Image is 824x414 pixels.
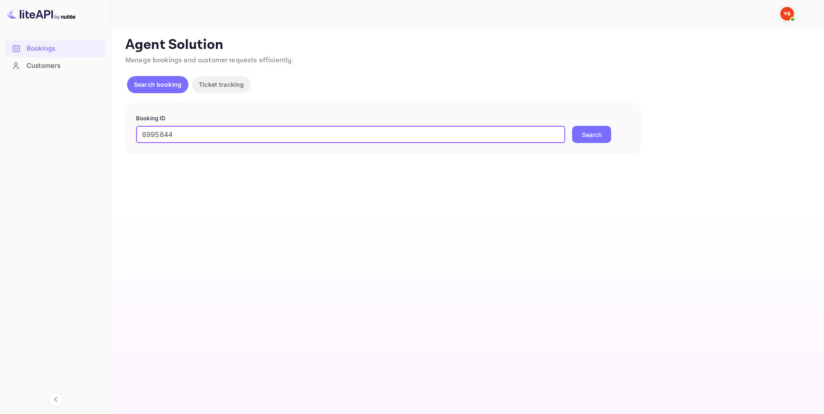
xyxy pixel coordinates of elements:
button: Collapse navigation [48,392,64,407]
p: Search booking [134,80,182,89]
p: Ticket tracking [199,80,244,89]
a: Bookings [5,40,106,56]
span: Manage bookings and customer requests efficiently. [125,56,294,65]
a: Customers [5,58,106,73]
button: Search [572,126,611,143]
img: Yandex Support [780,7,794,21]
input: Enter Booking ID (e.g., 63782194) [136,126,565,143]
div: Customers [5,58,106,74]
div: Bookings [5,40,106,57]
img: LiteAPI logo [7,7,76,21]
p: Booking ID [136,114,630,123]
div: Bookings [27,44,102,54]
div: Customers [27,61,102,71]
p: Agent Solution [125,37,809,54]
